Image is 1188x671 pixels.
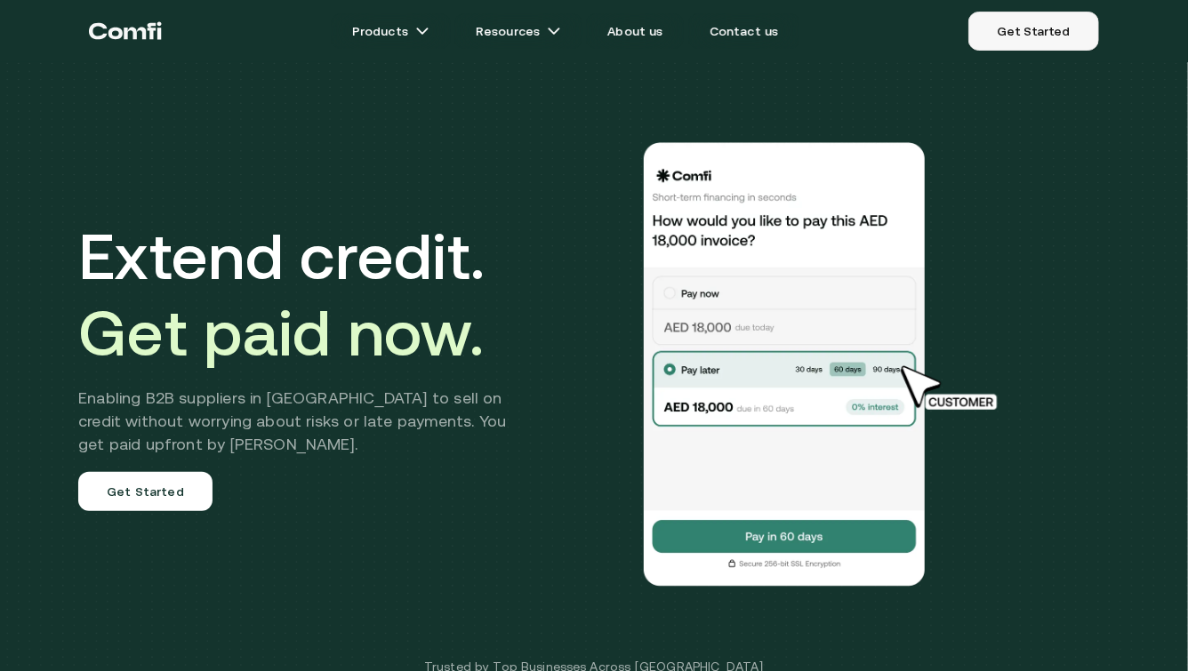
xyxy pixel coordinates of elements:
[78,387,533,456] h2: Enabling B2B suppliers in [GEOGRAPHIC_DATA] to sell on credit without worrying about risks or lat...
[688,13,800,49] a: Contact us
[586,13,684,49] a: About us
[331,13,451,49] a: Productsarrow icons
[642,142,927,587] img: Would you like to pay this AED 18,000.00 invoice?
[78,218,533,371] h1: Extend credit.
[89,4,162,58] a: Return to the top of the Comfi home page
[415,24,429,38] img: arrow icons
[968,12,1099,51] a: Get Started
[887,363,1017,413] img: cursor
[454,13,582,49] a: Resourcesarrow icons
[78,296,484,369] span: Get paid now.
[547,24,561,38] img: arrow icons
[78,472,213,511] a: Get Started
